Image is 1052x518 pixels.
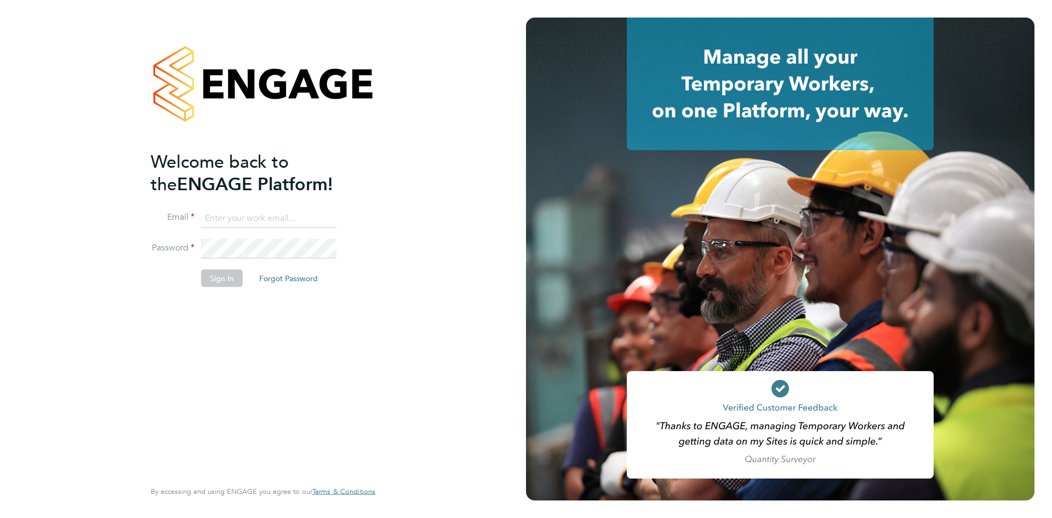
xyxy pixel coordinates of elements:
[250,270,327,287] button: Forgot Password
[201,270,243,287] button: Sign In
[312,487,375,496] a: Terms & Conditions
[151,150,364,195] h2: ENGAGE Platform!
[201,208,336,228] input: Enter your work email...
[151,487,375,496] span: By accessing and using ENGAGE you agree to our
[151,242,195,254] label: Password
[151,151,289,195] span: Welcome back to the
[151,212,195,223] label: Email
